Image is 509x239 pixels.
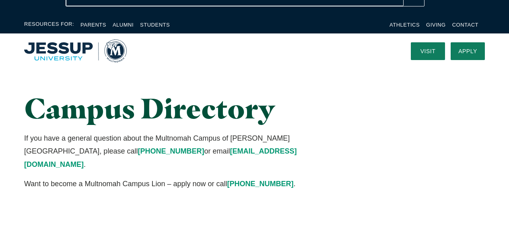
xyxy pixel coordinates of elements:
img: Multnomah University Logo [24,39,127,62]
p: Want to become a Multnomah Campus Lion – apply now or call . [24,177,326,190]
a: [PHONE_NUMBER] [138,147,204,155]
a: Alumni [113,22,134,28]
a: Home [24,39,127,62]
a: Contact [452,22,478,28]
a: Giving [426,22,446,28]
a: Athletics [389,22,420,28]
span: Resources For: [24,20,74,29]
a: Parents [80,22,106,28]
a: [PHONE_NUMBER] [227,180,294,188]
a: [EMAIL_ADDRESS][DOMAIN_NAME] [24,147,297,168]
a: Visit [411,42,445,60]
a: Apply [451,42,485,60]
a: Students [140,22,170,28]
p: If you have a general question about the Multnomah Campus of [PERSON_NAME][GEOGRAPHIC_DATA], plea... [24,132,326,171]
h1: Campus Directory [24,93,326,124]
